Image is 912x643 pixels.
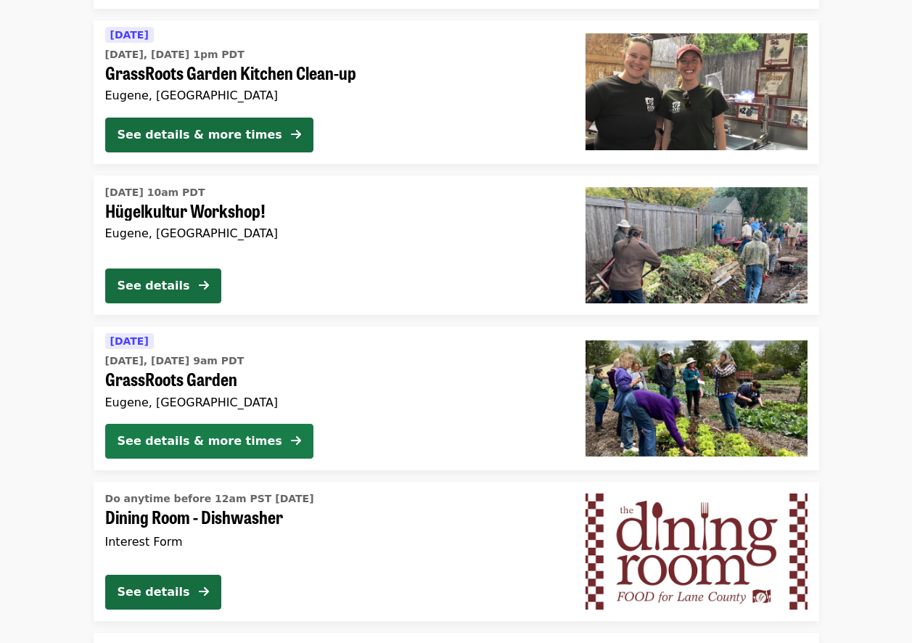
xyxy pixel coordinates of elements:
[105,535,183,549] span: Interest Form
[105,47,245,62] time: [DATE], [DATE] 1pm PDT
[586,33,808,150] img: GrassRoots Garden Kitchen Clean-up organized by FOOD For Lane County
[105,493,314,504] span: Do anytime before 12am PST [DATE]
[105,575,221,610] button: See details
[110,335,149,347] span: [DATE]
[105,118,313,152] button: See details & more times
[105,269,221,303] button: See details
[118,433,282,450] div: See details & more times
[105,396,562,409] div: Eugene, [GEOGRAPHIC_DATA]
[586,187,808,303] img: Hügelkultur Workshop! organized by FOOD For Lane County
[105,424,313,459] button: See details & more times
[105,507,562,528] span: Dining Room - Dishwasher
[118,126,282,144] div: See details & more times
[94,176,819,315] a: See details for "Hügelkultur Workshop!"
[199,279,209,292] i: arrow-right icon
[105,185,205,200] time: [DATE] 10am PDT
[105,89,562,102] div: Eugene, [GEOGRAPHIC_DATA]
[105,226,562,240] div: Eugene, [GEOGRAPHIC_DATA]
[586,340,808,456] img: GrassRoots Garden organized by FOOD For Lane County
[118,277,190,295] div: See details
[291,128,301,142] i: arrow-right icon
[105,369,562,390] span: GrassRoots Garden
[291,434,301,448] i: arrow-right icon
[586,493,808,610] img: Dining Room - Dishwasher organized by FOOD For Lane County
[105,353,245,369] time: [DATE], [DATE] 9am PDT
[118,583,190,601] div: See details
[105,62,562,83] span: GrassRoots Garden Kitchen Clean-up
[105,200,562,221] span: Hügelkultur Workshop!
[199,585,209,599] i: arrow-right icon
[94,327,819,470] a: See details for "GrassRoots Garden"
[94,20,819,164] a: See details for "GrassRoots Garden Kitchen Clean-up"
[94,482,819,621] a: See details for "Dining Room - Dishwasher"
[110,29,149,41] span: [DATE]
